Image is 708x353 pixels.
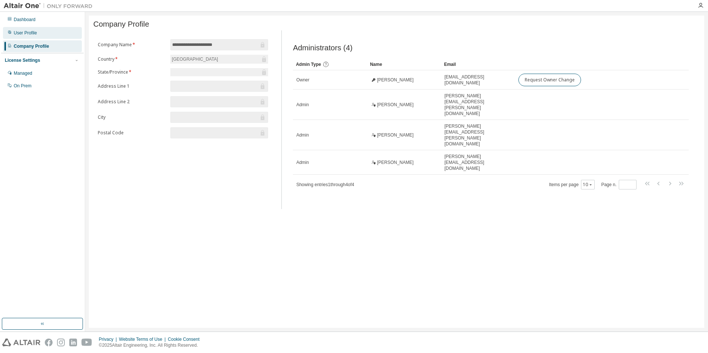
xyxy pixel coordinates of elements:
[93,20,149,28] span: Company Profile
[171,55,219,63] div: [GEOGRAPHIC_DATA]
[601,180,637,189] span: Page n.
[377,132,414,138] span: [PERSON_NAME]
[14,30,37,36] div: User Profile
[444,154,512,171] span: [PERSON_NAME][EMAIL_ADDRESS][DOMAIN_NAME]
[14,83,31,89] div: On Prem
[377,102,414,108] span: [PERSON_NAME]
[98,114,166,120] label: City
[2,339,40,346] img: altair_logo.svg
[5,57,40,63] div: License Settings
[293,44,353,52] span: Administrators (4)
[518,74,581,86] button: Request Owner Change
[370,58,438,70] div: Name
[98,56,166,62] label: Country
[170,55,268,64] div: [GEOGRAPHIC_DATA]
[98,83,166,89] label: Address Line 1
[98,69,166,75] label: State/Province
[296,159,309,165] span: Admin
[99,342,204,349] p: © 2025 Altair Engineering, Inc. All Rights Reserved.
[583,182,593,188] button: 10
[98,99,166,105] label: Address Line 2
[4,2,96,10] img: Altair One
[81,339,92,346] img: youtube.svg
[549,180,595,189] span: Items per page
[45,339,53,346] img: facebook.svg
[98,130,166,136] label: Postal Code
[296,182,354,187] span: Showing entries 1 through 4 of 4
[444,58,512,70] div: Email
[444,93,512,117] span: [PERSON_NAME][EMAIL_ADDRESS][PERSON_NAME][DOMAIN_NAME]
[377,77,414,83] span: [PERSON_NAME]
[296,77,309,83] span: Owner
[14,43,49,49] div: Company Profile
[296,132,309,138] span: Admin
[14,17,36,23] div: Dashboard
[119,336,168,342] div: Website Terms of Use
[57,339,65,346] img: instagram.svg
[296,62,321,67] span: Admin Type
[69,339,77,346] img: linkedin.svg
[14,70,32,76] div: Managed
[444,123,512,147] span: [PERSON_NAME][EMAIL_ADDRESS][PERSON_NAME][DOMAIN_NAME]
[296,102,309,108] span: Admin
[377,159,414,165] span: [PERSON_NAME]
[98,42,166,48] label: Company Name
[168,336,204,342] div: Cookie Consent
[99,336,119,342] div: Privacy
[444,74,512,86] span: [EMAIL_ADDRESS][DOMAIN_NAME]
